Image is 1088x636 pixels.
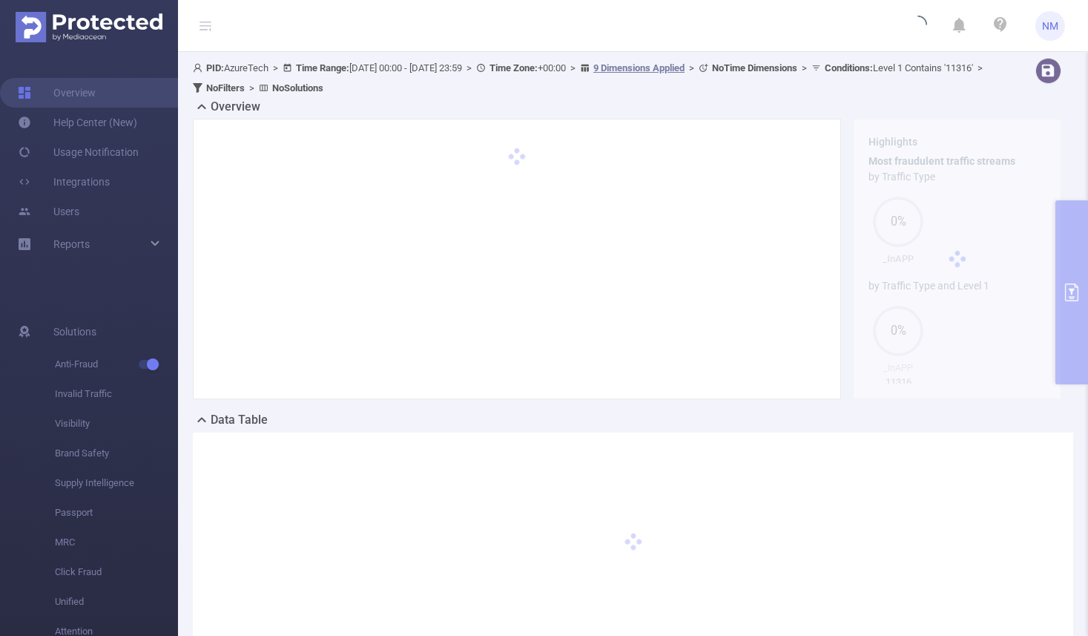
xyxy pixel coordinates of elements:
[55,379,178,409] span: Invalid Traffic
[16,12,162,42] img: Protected Media
[18,197,79,226] a: Users
[193,62,987,94] span: AzureTech [DATE] 00:00 - [DATE] 23:59 +00:00
[206,62,224,73] b: PID:
[18,108,137,137] a: Help Center (New)
[18,78,96,108] a: Overview
[268,62,283,73] span: >
[55,587,178,617] span: Unified
[53,238,90,250] span: Reports
[272,82,323,94] b: No Solutions
[489,62,538,73] b: Time Zone:
[206,82,245,94] b: No Filters
[18,137,139,167] a: Usage Notification
[909,16,927,36] i: icon: loading
[55,409,178,439] span: Visibility
[593,62,685,73] u: 9 Dimensions Applied
[53,317,96,347] span: Solutions
[211,98,260,116] h2: Overview
[55,557,178,587] span: Click Fraud
[566,62,580,73] span: >
[712,62,797,73] b: No Time Dimensions
[685,62,699,73] span: >
[18,167,110,197] a: Integrations
[211,411,268,429] h2: Data Table
[55,528,178,557] span: MRC
[53,229,90,259] a: Reports
[55,350,178,379] span: Anti-Fraud
[797,62,811,73] span: >
[193,63,206,73] i: icon: user
[55,439,178,468] span: Brand Safety
[825,62,873,73] b: Conditions :
[825,62,973,73] span: Level 1 Contains '11316'
[1042,11,1058,41] span: NM
[55,498,178,528] span: Passport
[55,468,178,498] span: Supply Intelligence
[245,82,259,94] span: >
[973,62,987,73] span: >
[462,62,476,73] span: >
[296,62,349,73] b: Time Range:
